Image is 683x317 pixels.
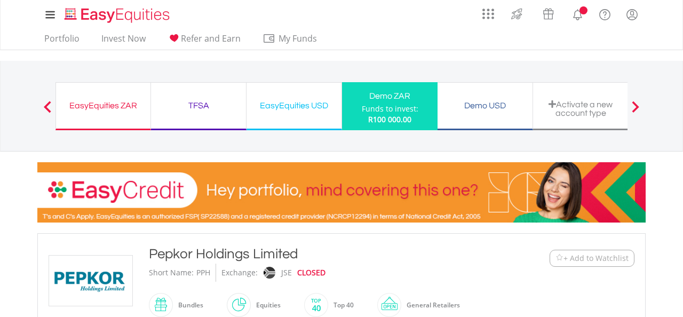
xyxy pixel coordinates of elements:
[149,264,194,282] div: Short Name:
[297,264,325,282] div: CLOSED
[62,98,144,113] div: EasyEquities ZAR
[482,8,494,20] img: grid-menu-icon.svg
[51,256,131,306] img: EQU.ZA.PPH.png
[221,264,258,282] div: Exchange:
[508,5,526,22] img: thrive-v2.svg
[40,33,84,50] a: Portfolio
[264,267,275,279] img: jse.png
[550,250,634,267] button: Watchlist + Add to Watchlist
[348,89,431,104] div: Demo ZAR
[475,3,501,20] a: AppsGrid
[281,264,292,282] div: JSE
[263,31,332,45] span: My Funds
[97,33,150,50] a: Invest Now
[37,162,646,223] img: EasyCredit Promotion Banner
[533,3,564,22] a: Vouchers
[444,98,526,113] div: Demo USD
[163,33,245,50] a: Refer and Earn
[591,3,618,24] a: FAQ's and Support
[157,98,240,113] div: TFSA
[564,3,591,24] a: Notifications
[196,264,210,282] div: PPH
[253,98,335,113] div: EasyEquities USD
[181,33,241,44] span: Refer and Earn
[539,5,557,22] img: vouchers-v2.svg
[555,254,563,262] img: Watchlist
[368,114,411,124] span: R100 000.00
[60,3,174,24] a: Home page
[149,244,484,264] div: Pepkor Holdings Limited
[539,100,622,117] div: Activate a new account type
[563,253,629,264] span: + Add to Watchlist
[618,3,646,26] a: My Profile
[62,6,174,24] img: EasyEquities_Logo.png
[362,104,418,114] div: Funds to invest:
